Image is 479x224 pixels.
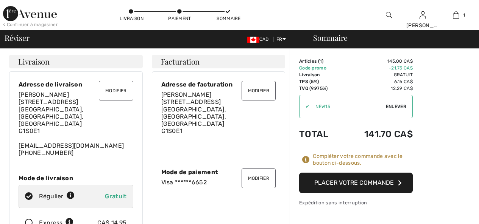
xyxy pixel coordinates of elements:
div: Sommaire [217,15,239,22]
div: Compléter votre commande avec le bouton ci-dessous. [313,153,413,167]
div: Adresse de livraison [19,81,133,88]
button: Modifier [242,81,276,100]
span: FR [276,37,286,42]
div: [EMAIL_ADDRESS][DOMAIN_NAME] [PHONE_NUMBER] [19,91,133,156]
span: 1 [463,12,465,19]
div: ✔ [300,103,309,110]
span: Réviser [5,34,29,42]
button: Modifier [242,168,276,188]
div: Mode de livraison [19,175,133,182]
img: Mon panier [453,11,459,20]
button: Modifier [99,81,133,100]
span: [STREET_ADDRESS] [GEOGRAPHIC_DATA], [GEOGRAPHIC_DATA], [GEOGRAPHIC_DATA] G1S0E1 [161,98,226,134]
div: Livraison [120,15,142,22]
span: [STREET_ADDRESS] [GEOGRAPHIC_DATA], [GEOGRAPHIC_DATA], [GEOGRAPHIC_DATA] G1S0E1 [19,98,83,134]
td: TPS (5%) [299,78,342,85]
div: Mode de paiement [161,168,276,176]
span: CAD [247,37,272,42]
img: Canadian Dollar [247,37,259,43]
a: Se connecter [420,11,426,19]
td: Livraison [299,71,342,78]
div: Régulier [39,192,75,201]
td: 6.16 CA$ [342,78,413,85]
div: Paiement [168,15,191,22]
span: Facturation [161,58,200,65]
div: Adresse de facturation [161,81,276,88]
td: Gratuit [342,71,413,78]
button: Placer votre commande [299,173,413,193]
span: Livraison [18,58,50,65]
td: -21.75 CA$ [342,65,413,71]
div: [PERSON_NAME] [406,22,439,29]
a: 1 [440,11,473,20]
div: Sommaire [304,34,474,42]
td: Articles ( ) [299,58,342,65]
td: 141.70 CA$ [342,121,413,147]
td: 145.00 CA$ [342,58,413,65]
td: TVQ (9.975%) [299,85,342,92]
span: [PERSON_NAME] [161,91,212,98]
div: Expédition sans interruption [299,199,413,206]
td: 12.29 CA$ [342,85,413,92]
td: Total [299,121,342,147]
input: Code promo [309,95,386,118]
td: Code promo [299,65,342,71]
img: 1ère Avenue [3,6,57,21]
span: [PERSON_NAME] [19,91,69,98]
span: 1 [320,59,322,64]
span: Enlever [386,103,406,110]
div: < Continuer à magasiner [3,21,58,28]
img: Mes infos [420,11,426,20]
span: Gratuit [105,193,126,200]
img: recherche [386,11,392,20]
